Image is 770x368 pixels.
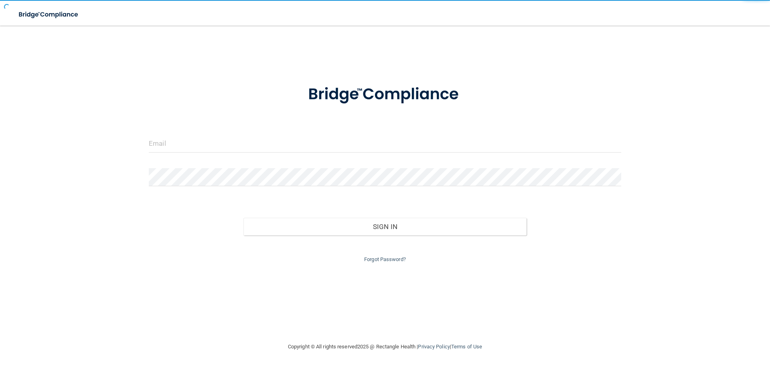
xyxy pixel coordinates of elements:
a: Privacy Policy [418,344,450,350]
button: Sign In [243,218,527,235]
a: Terms of Use [451,344,482,350]
input: Email [149,135,621,153]
img: bridge_compliance_login_screen.278c3ca4.svg [292,74,478,115]
a: Forgot Password? [364,256,406,262]
div: Copyright © All rights reserved 2025 @ Rectangle Health | | [239,334,531,360]
img: bridge_compliance_login_screen.278c3ca4.svg [12,6,86,23]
